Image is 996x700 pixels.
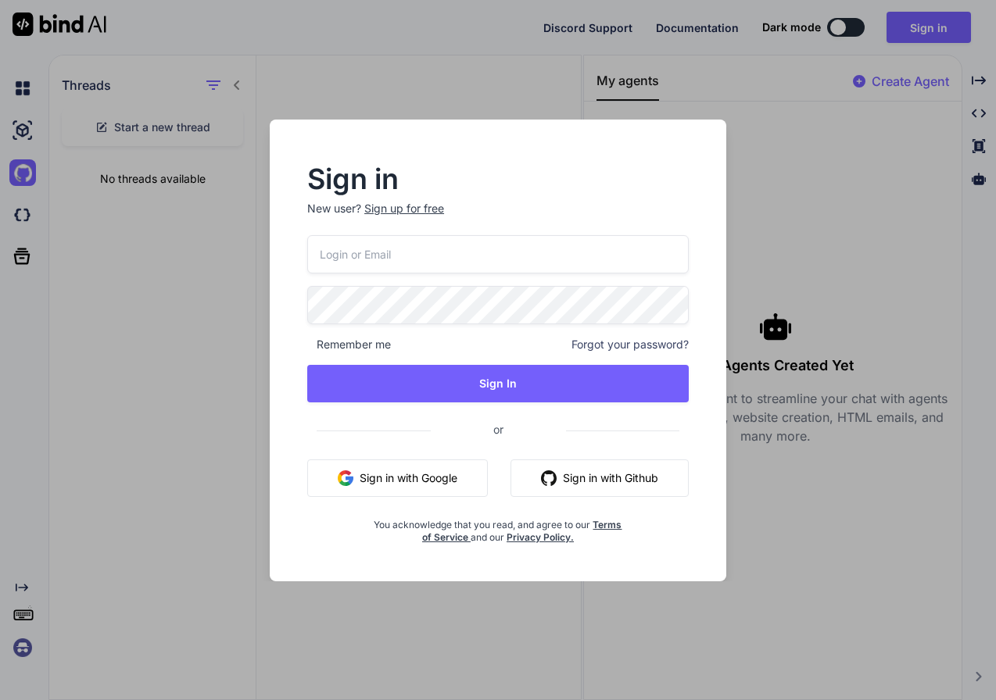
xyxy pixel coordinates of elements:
[364,201,444,216] div: Sign up for free
[307,166,689,191] h2: Sign in
[371,509,625,544] div: You acknowledge that you read, and agree to our and our
[431,410,566,448] span: or
[307,235,689,273] input: Login or Email
[338,470,353,486] img: google
[511,459,689,497] button: Sign in with Github
[571,337,689,352] span: Forgot your password?
[307,201,689,235] p: New user?
[307,365,689,402] button: Sign In
[507,531,574,543] a: Privacy Policy.
[541,470,557,486] img: github
[422,519,622,543] a: Terms of Service
[307,337,391,352] span: Remember me
[307,459,488,497] button: Sign in with Google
